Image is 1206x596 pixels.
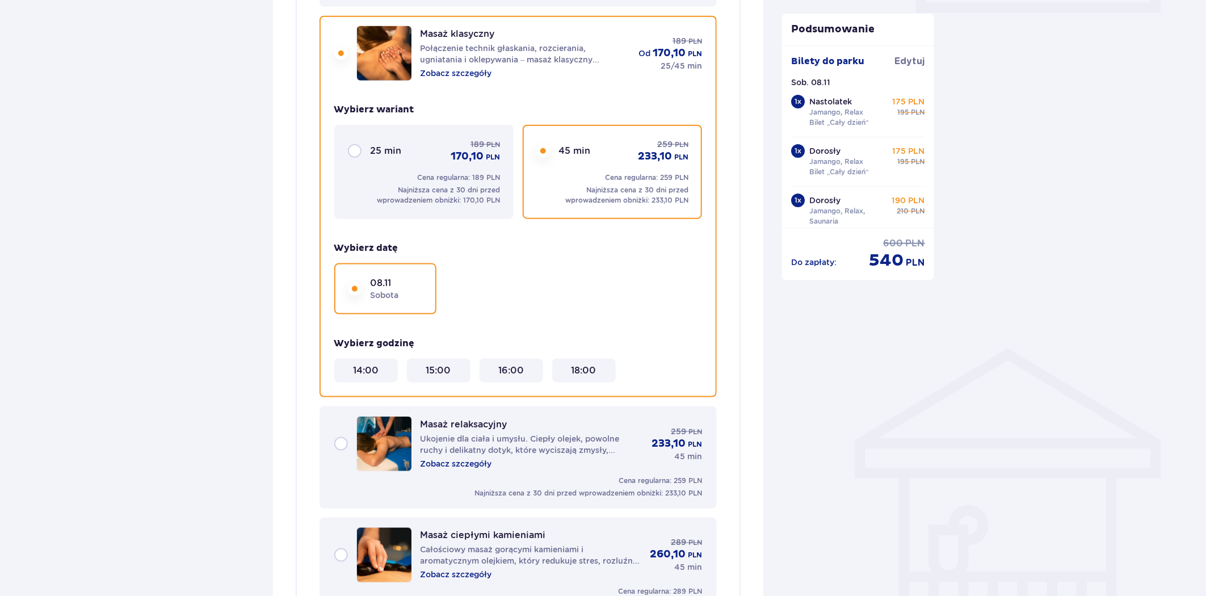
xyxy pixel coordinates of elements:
p: Masaż klasyczny [421,28,495,39]
p: Sob. 08.11 [791,77,830,88]
p: 14:00 [353,364,379,377]
p: 16:00 [498,364,524,377]
p: PLN [486,152,500,162]
p: 45 min [674,562,702,573]
p: Masaż relaksacyjny [421,419,507,430]
span: PLN [688,538,702,548]
p: 233,10 [652,437,686,451]
span: 540 [869,250,904,271]
div: 1 x [791,95,805,108]
img: 68e4d63b7eba6548587254.jpg [357,528,411,582]
p: Nastolatek [809,96,852,107]
span: PLN [911,107,925,117]
p: 15:00 [426,364,451,377]
p: Dorosły [809,145,841,157]
p: Zobacz szczegóły [421,458,492,469]
p: Podsumowanie [782,23,934,36]
p: Ukojenie dla ciała i umysłu. Ciepły olejek, powolne ruchy i delikatny dotyk, które wyciszają zmys... [421,433,643,456]
p: 08.11 [371,277,392,289]
p: 175 PLN [893,96,925,107]
p: 25 min [371,145,402,157]
span: 210 [897,206,909,216]
p: 189 [470,138,484,150]
div: 1 x [791,194,805,207]
p: Bilet „Cały dzień” [809,226,869,237]
p: 189 [673,35,686,47]
p: PLN [688,49,702,59]
span: PLN [911,206,925,216]
span: PLN [675,140,688,150]
p: Cena regularna: 189 PLN [417,173,500,183]
p: Jamango, Relax, Saunaria [809,206,888,226]
p: 25/45 min [661,60,702,72]
p: 289 [671,537,686,548]
p: Połączenie technik głaskania, rozcierania, ugniatania i oklepywania – masaż klasyczny poprawia kr... [421,43,630,65]
p: Bilet „Cały dzień” [809,167,869,177]
img: 68e4cb3da99e5834451851.jpg [357,26,411,81]
p: Bilety do parku [791,55,864,68]
p: 259 [671,426,686,437]
p: sobota [371,289,399,301]
span: 195 [898,107,909,117]
span: PLN [486,140,500,150]
p: PLN [688,551,702,561]
p: Do zapłaty : [791,257,837,268]
p: 259 [657,138,673,150]
p: Jamango, Relax [809,157,863,167]
span: Edytuj [895,55,925,68]
p: Całościowy masaż gorącymi kamieniami i aromatycznym olejkiem, który redukuje stres, rozluźnia nap... [421,544,641,567]
span: PLN [911,157,925,167]
p: PLN [688,439,702,450]
p: Cena regularna: 259 PLN [619,476,702,486]
p: 175 PLN [893,145,925,157]
span: 195 [898,157,909,167]
p: Wybierz godzinę [334,337,415,350]
p: 233,10 [638,150,672,163]
p: Cena regularna: 259 PLN [605,173,688,183]
p: Zobacz szczegóły [421,68,492,79]
p: 45 min [559,145,591,157]
p: 260,10 [650,548,686,562]
p: Najniższa cena z 30 dni przed wprowadzeniem obniżki: 170,10 PLN [348,185,500,205]
span: 600 [884,237,904,250]
p: od [638,48,650,59]
p: Zobacz szczegóły [421,569,492,581]
p: 170,10 [653,47,686,60]
span: PLN [906,237,925,250]
p: Wybierz datę [334,242,398,254]
span: PLN [906,257,925,269]
p: 170,10 [451,150,484,163]
p: Najniższa cena z 30 dni przed wprowadzeniem obniżki: 233,10 PLN [474,488,702,498]
span: PLN [688,427,702,437]
p: Masaż ciepłymi kamieniami [421,530,546,541]
div: 1 x [791,144,805,158]
p: Najniższa cena z 30 dni przed wprowadzeniem obniżki: 233,10 PLN [536,185,688,205]
span: PLN [688,36,702,47]
p: 18:00 [572,364,596,377]
p: Wybierz wariant [334,103,414,116]
p: 45 min [674,451,702,462]
p: Bilet „Cały dzień” [809,117,869,128]
p: Dorosły [809,195,841,206]
p: 190 PLN [892,195,925,206]
img: 68e4d63c0001f507526437.jpg [357,417,411,471]
p: Jamango, Relax [809,107,863,117]
p: PLN [674,152,688,162]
